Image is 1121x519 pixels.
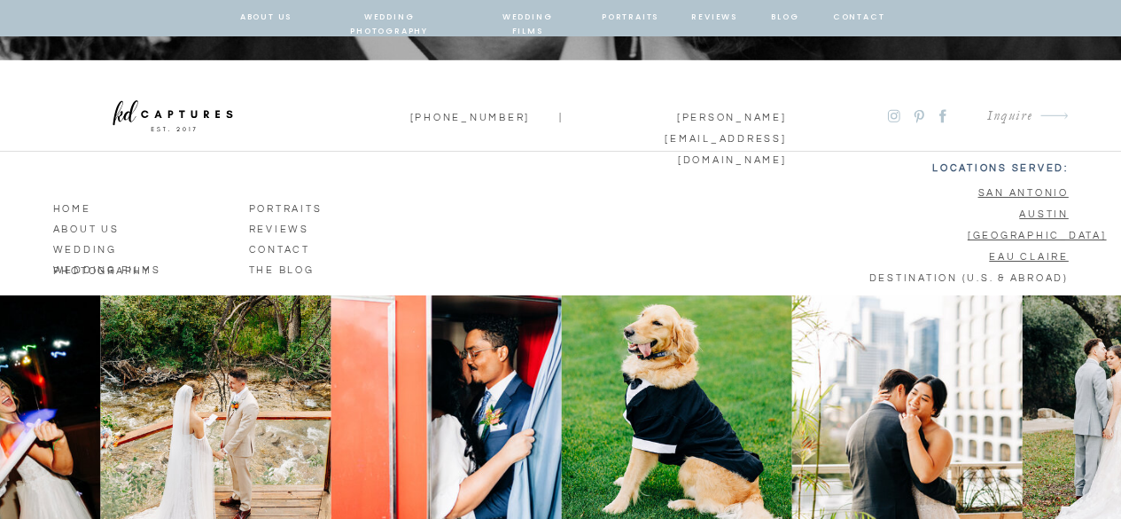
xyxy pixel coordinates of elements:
[932,163,1069,173] b: locations served:
[989,252,1069,262] u: Eau Claire
[968,225,1069,241] a: [GEOGRAPHIC_DATA]
[618,107,787,123] a: [PERSON_NAME][EMAIL_ADDRESS][DOMAIN_NAME]
[977,188,1068,198] u: san antonio
[240,10,292,26] a: about us
[53,199,154,215] a: HOME
[53,219,154,235] a: ABOUT us
[945,105,1033,129] a: Inquire
[968,231,1107,240] u: [GEOGRAPHIC_DATA]
[1019,209,1069,219] u: austin
[833,10,883,26] a: contact
[486,10,570,26] a: wedding films
[968,204,1069,220] a: austin
[602,10,659,26] a: portraits
[324,10,455,26] a: wedding photography
[53,260,167,276] a: wedding films
[968,247,1069,263] a: Eau Claire
[410,107,511,123] a: [PHONE_NUMBER]
[249,199,350,215] a: portraits
[249,219,350,235] a: reviews
[534,107,588,123] p: |
[968,183,1069,199] a: san antonio
[865,268,1069,284] p: destination (u.s. & abroad)
[53,240,220,256] a: wedding photography
[769,10,801,26] a: blog
[249,240,350,256] a: CONTACT
[691,10,738,26] a: reviews
[249,260,350,276] a: The BLOG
